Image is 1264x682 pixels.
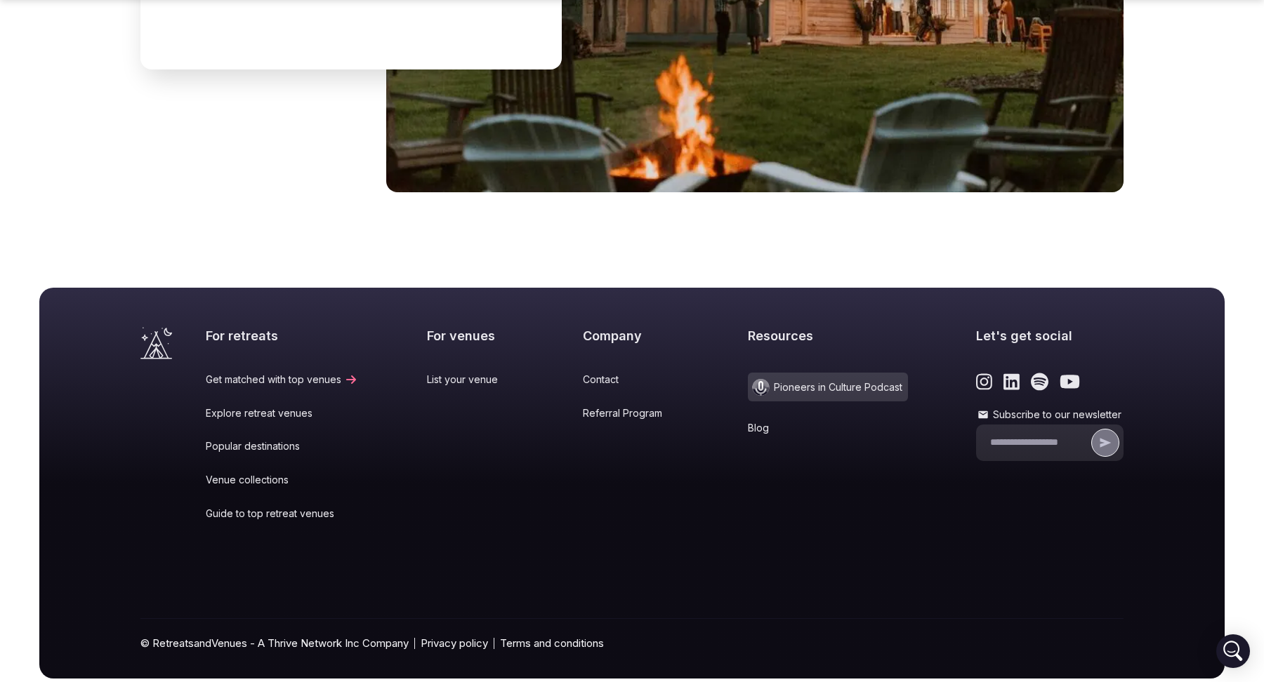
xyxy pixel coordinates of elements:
a: Contact [583,373,679,387]
a: Privacy policy [421,636,488,650]
a: Blog [748,421,908,435]
h2: For retreats [206,327,358,345]
a: Link to the retreats and venues Youtube page [1060,373,1080,391]
h2: Company [583,327,679,345]
label: Subscribe to our newsletter [976,408,1124,422]
a: Guide to top retreat venues [206,507,358,521]
a: Link to the retreats and venues LinkedIn page [1003,373,1020,391]
a: List your venue [427,373,515,387]
a: Get matched with top venues [206,373,358,387]
a: Venue collections [206,473,358,487]
a: Explore retreat venues [206,406,358,420]
div: © RetreatsandVenues - A Thrive Network Inc Company [140,619,1124,678]
a: Popular destinations [206,439,358,453]
a: Pioneers in Culture Podcast [748,373,908,401]
a: Link to the retreats and venues Instagram page [976,373,992,391]
div: Open Intercom Messenger [1216,634,1250,668]
h2: Let's get social [976,327,1124,345]
a: Visit the homepage [140,327,172,359]
h2: Resources [748,327,908,345]
a: Link to the retreats and venues Spotify page [1031,373,1048,391]
h2: For venues [427,327,515,345]
a: Referral Program [583,406,679,420]
a: Terms and conditions [500,636,604,650]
